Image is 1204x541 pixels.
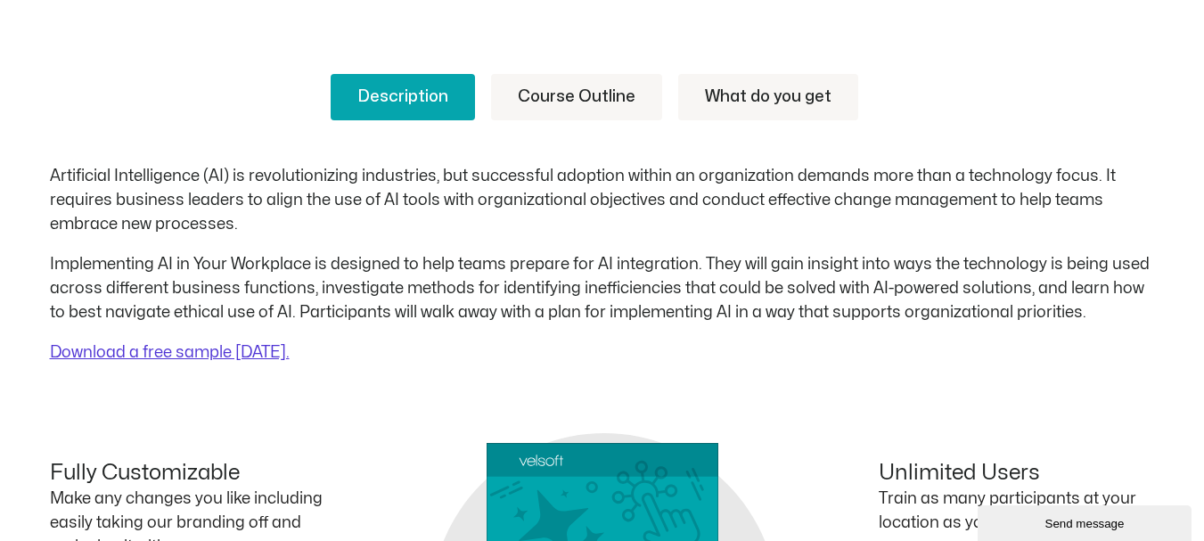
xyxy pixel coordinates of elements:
h4: Unlimited Users [879,461,1155,487]
p: Train as many participants at your location as you like - forever! [879,487,1155,535]
a: Course Outline [491,74,662,120]
h4: Fully Customizable [50,461,326,487]
a: Download a free sample [DATE]. [50,345,290,360]
iframe: chat widget [978,502,1195,541]
p: Artificial Intelligence (AI) is revolutionizing industries, but successful adoption within an org... [50,164,1155,236]
a: Description [331,74,475,120]
a: What do you get [678,74,858,120]
p: Implementing AI in Your Workplace is designed to help teams prepare for AI integration. They will... [50,252,1155,324]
